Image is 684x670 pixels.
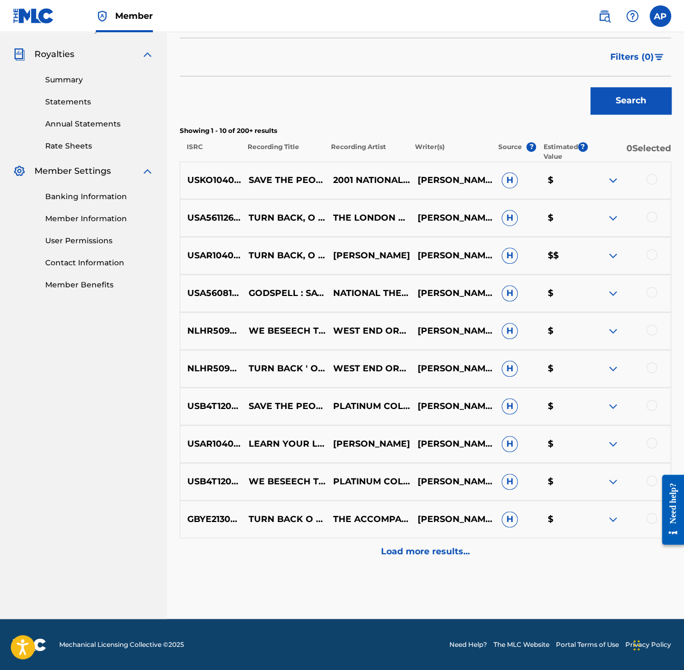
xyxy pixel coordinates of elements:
[34,48,74,61] span: Royalties
[96,10,109,23] img: Top Rightsholder
[607,211,619,224] img: expand
[502,323,518,339] span: H
[13,165,26,178] img: Member Settings
[326,211,411,224] p: THE LONDON THEATER ORCHESTRA AND COMPANY
[45,257,154,269] a: Contact Information
[654,54,664,60] img: filter
[540,475,586,488] p: $
[180,325,242,337] p: NLHR50980452
[59,640,184,650] span: Mechanical Licensing Collective © 2025
[502,248,518,264] span: H
[242,475,326,488] p: WE BESEECH THEE (RE-RECORDED VERSION)
[622,5,643,27] div: Help
[540,325,586,337] p: $
[502,511,518,527] span: H
[180,475,242,488] p: USB4T1205410
[326,325,411,337] p: WEST END ORCHESTRA AND SINGERS
[326,174,411,187] p: 2001 NATIONAL TOURING CAST
[410,249,495,262] p: [PERSON_NAME] [PERSON_NAME]
[45,213,154,224] a: Member Information
[604,44,671,70] button: Filters (0)
[410,211,495,224] p: [PERSON_NAME] [PERSON_NAME]
[449,640,487,650] a: Need Help?
[34,165,111,178] span: Member Settings
[588,142,671,161] p: 0 Selected
[410,325,495,337] p: [PERSON_NAME] [PERSON_NAME]
[502,285,518,301] span: H
[578,142,588,152] span: ?
[326,362,411,375] p: WEST END ORCHESTRA AND SINGERS
[410,174,495,187] p: [PERSON_NAME] [PERSON_NAME]
[556,640,619,650] a: Portal Terms of Use
[633,629,640,661] div: Drag
[502,361,518,377] span: H
[544,142,578,161] p: Estimated Value
[326,513,411,526] p: THE ACCOMPANIST
[502,398,518,414] span: H
[407,142,491,161] p: Writer(s)
[13,638,46,651] img: logo
[540,249,586,262] p: $$
[45,140,154,152] a: Rate Sheets
[115,10,153,22] span: Member
[410,475,495,488] p: [PERSON_NAME] [PERSON_NAME]
[180,174,242,187] p: USKO10409172
[410,400,495,413] p: [PERSON_NAME] [PERSON_NAME]
[326,249,411,262] p: [PERSON_NAME]
[410,287,495,300] p: [PERSON_NAME] [PERSON_NAME]
[540,287,586,300] p: $
[607,400,619,413] img: expand
[242,438,326,450] p: LEARN YOUR LESSONS WELL - (FROM GODSPELL - A MUSICAL BASED UPON THE [DEMOGRAPHIC_DATA] ACCORDING ...
[502,172,518,188] span: H
[326,438,411,450] p: [PERSON_NAME]
[594,5,615,27] a: Public Search
[45,74,154,86] a: Summary
[242,211,326,224] p: TURN BACK, O MAN
[45,235,154,246] a: User Permissions
[326,400,411,413] p: PLATINUM COLLECTION BAND
[540,513,586,526] p: $
[45,279,154,291] a: Member Benefits
[630,618,684,670] iframe: Chat Widget
[324,142,407,161] p: Recording Artist
[180,142,241,161] p: ISRC
[180,513,242,526] p: GBYE21300089
[540,400,586,413] p: $
[326,475,411,488] p: PLATINUM COLLECTION BAND
[242,513,326,526] p: TURN BACK O MAN (FROM THE MUSICAL GODSPELL ) [PIANO AUDITION BACKING TRACK IN GM]
[242,287,326,300] p: GODSPELL : SAVE THE PEOPLE
[410,362,495,375] p: [PERSON_NAME] [PERSON_NAME]
[540,174,586,187] p: $
[607,513,619,526] img: expand
[45,118,154,130] a: Annual Statements
[626,10,639,23] img: help
[498,142,522,161] p: Source
[410,513,495,526] p: [PERSON_NAME] [PERSON_NAME]
[610,51,654,64] span: Filters ( 0 )
[45,191,154,202] a: Banking Information
[540,438,586,450] p: $
[607,475,619,488] img: expand
[590,87,671,114] button: Search
[607,325,619,337] img: expand
[180,400,242,413] p: USB4T1205391
[180,287,242,300] p: USA560810520
[180,126,671,136] p: Showing 1 - 10 of 200+ results
[526,142,536,152] span: ?
[607,249,619,262] img: expand
[540,211,586,224] p: $
[242,325,326,337] p: WE BESEECH THE (FROM: 'GODSPELL')
[13,8,54,24] img: MLC Logo
[241,142,324,161] p: Recording Title
[180,362,242,375] p: NLHR50980451
[141,48,154,61] img: expand
[607,362,619,375] img: expand
[650,5,671,27] div: User Menu
[242,174,326,187] p: SAVE THE PEOPLE
[493,640,549,650] a: The MLC Website
[625,640,671,650] a: Privacy Policy
[141,165,154,178] img: expand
